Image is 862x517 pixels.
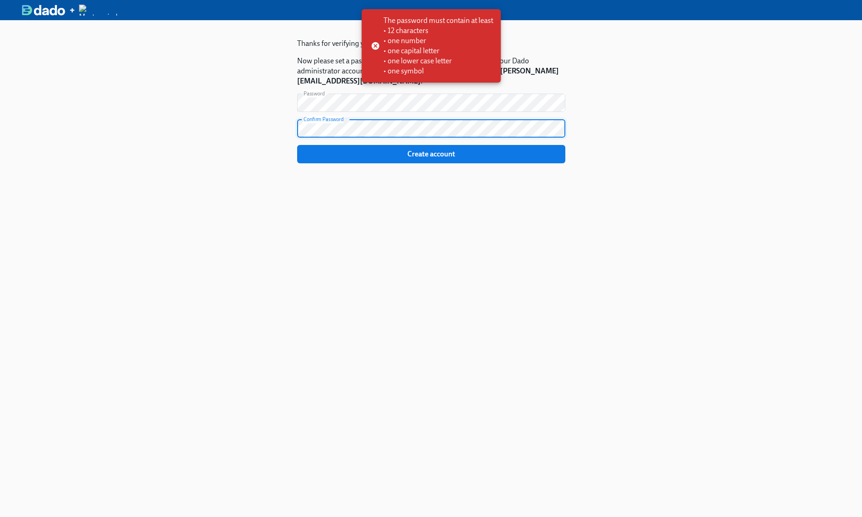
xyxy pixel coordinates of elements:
[69,5,75,16] div: +
[297,39,565,49] p: Thanks for verifying your email address!
[297,145,565,163] button: Create account
[304,150,559,159] span: Create account
[22,5,65,16] img: dado
[79,5,118,16] img: Mastermind
[297,56,565,86] p: Now please set a password. Afterwards you'll be able to login to your Dado administrator account ...
[371,16,493,76] span: The password must contain at least • 12 characters • one number • one capital letter • one lower ...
